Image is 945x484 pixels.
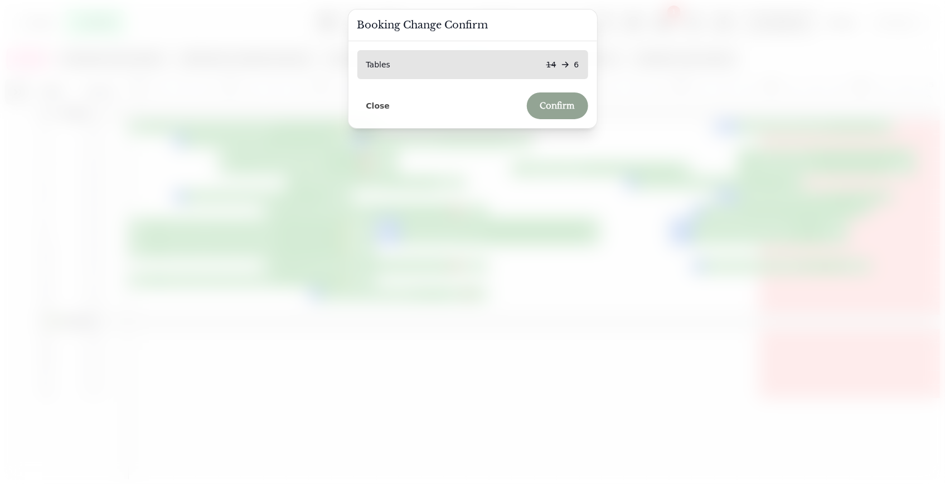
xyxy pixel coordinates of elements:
[357,18,588,32] h3: Booking Change Confirm
[357,99,399,113] button: Close
[574,59,579,70] p: 6
[366,102,390,110] span: Close
[527,92,588,119] button: Confirm
[546,59,556,70] p: 14
[366,59,391,70] p: Tables
[540,101,575,110] span: Confirm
